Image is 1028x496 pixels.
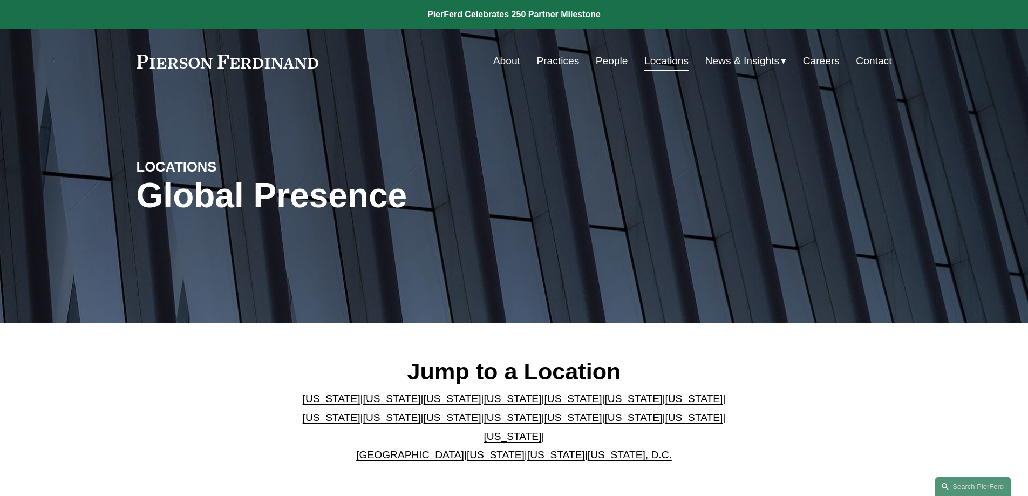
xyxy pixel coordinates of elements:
a: [US_STATE] [604,412,662,423]
a: People [596,51,628,71]
a: Locations [644,51,689,71]
a: Contact [856,51,891,71]
a: [US_STATE] [665,412,723,423]
a: [US_STATE] [665,393,723,404]
a: [US_STATE] [303,393,360,404]
h4: LOCATIONS [137,158,325,175]
a: [US_STATE] [424,412,481,423]
a: Careers [803,51,840,71]
a: [GEOGRAPHIC_DATA] [356,449,464,460]
a: [US_STATE] [527,449,585,460]
a: [US_STATE] [604,393,662,404]
a: [US_STATE] [484,431,542,442]
h1: Global Presence [137,176,640,215]
a: [US_STATE] [484,393,542,404]
a: Search this site [935,477,1011,496]
h2: Jump to a Location [294,357,734,385]
a: [US_STATE] [363,412,421,423]
a: [US_STATE] [303,412,360,423]
a: [US_STATE] [544,412,602,423]
a: [US_STATE], D.C. [588,449,672,460]
a: folder dropdown [705,51,787,71]
a: [US_STATE] [467,449,525,460]
a: [US_STATE] [544,393,602,404]
a: [US_STATE] [484,412,542,423]
a: [US_STATE] [424,393,481,404]
a: Practices [536,51,579,71]
a: About [493,51,520,71]
a: [US_STATE] [363,393,421,404]
p: | | | | | | | | | | | | | | | | | | [294,390,734,464]
span: News & Insights [705,52,780,71]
